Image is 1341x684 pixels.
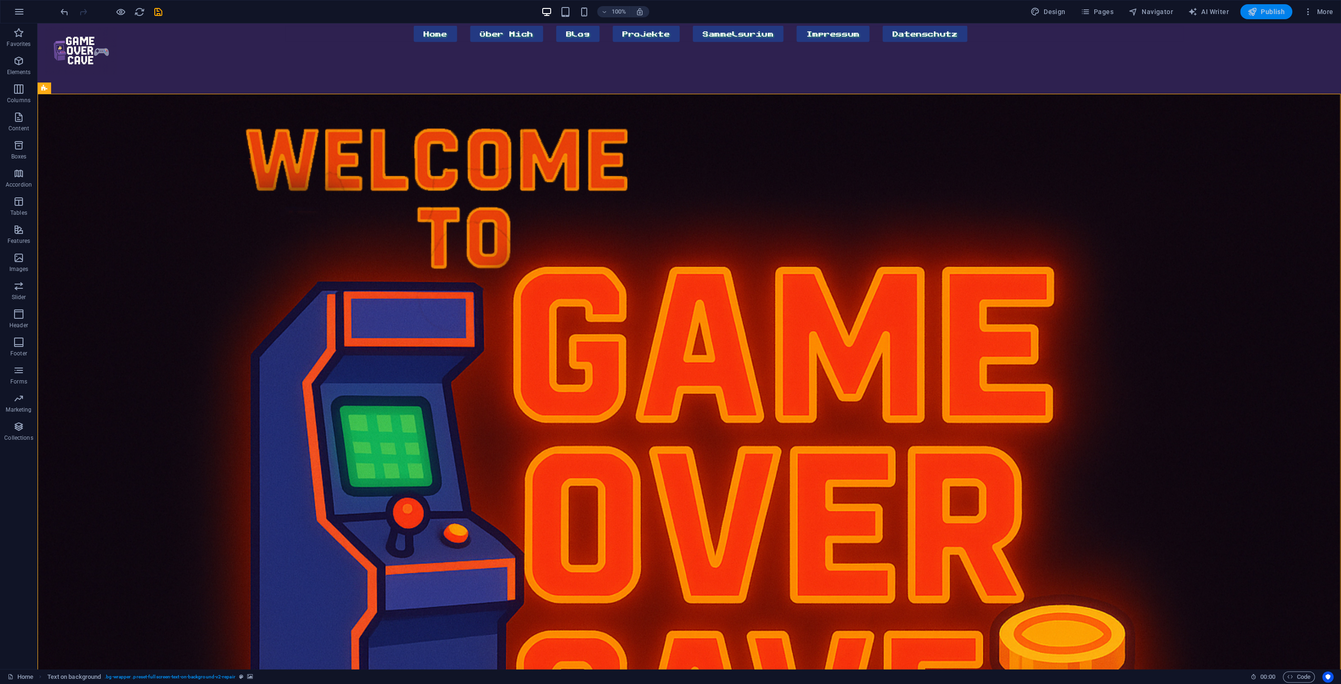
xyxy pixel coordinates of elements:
span: Code [1287,671,1311,683]
button: Navigator [1125,4,1177,19]
button: AI Writer [1184,4,1233,19]
span: 00 00 [1260,671,1275,683]
p: Tables [10,209,27,217]
span: : [1267,673,1268,680]
i: Reload page [134,7,145,17]
nav: breadcrumb [47,671,253,683]
i: On resize automatically adjust zoom level to fit chosen device. [636,8,644,16]
a: Click to cancel selection. Double-click to open Pages [8,671,33,683]
p: Slider [12,293,26,301]
button: reload [134,6,145,17]
i: Undo: Change positioning (Ctrl+Z) [59,7,70,17]
p: Favorites [7,40,30,48]
span: Click to select. Double-click to edit [47,671,101,683]
p: Header [9,322,28,329]
p: Collections [4,434,33,442]
button: More [1300,4,1337,19]
button: Code [1283,671,1315,683]
h6: Session time [1250,671,1275,683]
button: save [152,6,164,17]
span: Pages [1080,7,1113,16]
p: Accordion [6,181,32,188]
h6: 100% [611,6,626,17]
p: Elements [7,68,31,76]
p: Marketing [6,406,31,413]
span: Navigator [1129,7,1173,16]
p: Content [8,125,29,132]
button: Publish [1240,4,1292,19]
span: Publish [1248,7,1285,16]
button: 100% [597,6,630,17]
button: Design [1027,4,1069,19]
button: Pages [1076,4,1117,19]
p: Images [9,265,29,273]
p: Boxes [11,153,27,160]
button: undo [59,6,70,17]
span: More [1303,7,1333,16]
button: Usercentrics [1322,671,1333,683]
p: Forms [10,378,27,385]
i: This element is a customizable preset [239,674,243,679]
p: Footer [10,350,27,357]
span: . bg-wrapper .preset-fullscreen-text-on-background-v2-repair [105,671,235,683]
p: Columns [7,97,30,104]
span: AI Writer [1188,7,1229,16]
i: This element contains a background [247,674,253,679]
span: Design [1030,7,1066,16]
button: Click here to leave preview mode and continue editing [115,6,126,17]
p: Features [8,237,30,245]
